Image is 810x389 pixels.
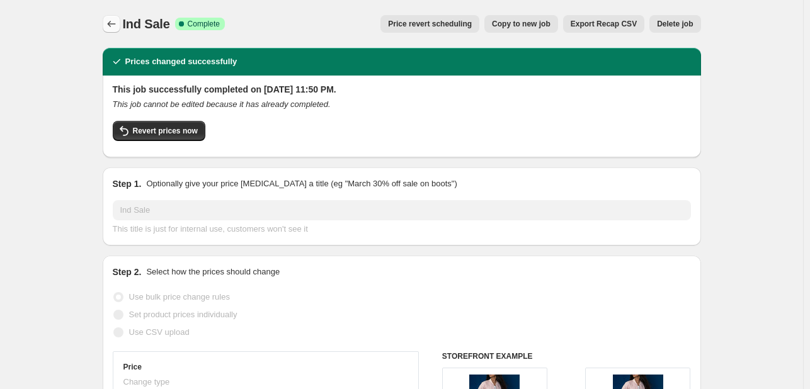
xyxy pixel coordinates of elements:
[113,121,205,141] button: Revert prices now
[129,327,190,337] span: Use CSV upload
[649,15,700,33] button: Delete job
[563,15,644,33] button: Export Recap CSV
[380,15,479,33] button: Price revert scheduling
[129,310,237,319] span: Set product prices individually
[103,15,120,33] button: Price change jobs
[484,15,558,33] button: Copy to new job
[123,362,142,372] h3: Price
[113,224,308,234] span: This title is just for internal use, customers won't see it
[113,83,691,96] h2: This job successfully completed on [DATE] 11:50 PM.
[129,292,230,302] span: Use bulk price change rules
[657,19,693,29] span: Delete job
[146,266,280,278] p: Select how the prices should change
[133,126,198,136] span: Revert prices now
[146,178,457,190] p: Optionally give your price [MEDICAL_DATA] a title (eg "March 30% off sale on boots")
[123,17,170,31] span: Ind Sale
[442,351,691,361] h6: STOREFRONT EXAMPLE
[188,19,220,29] span: Complete
[388,19,472,29] span: Price revert scheduling
[571,19,637,29] span: Export Recap CSV
[113,266,142,278] h2: Step 2.
[125,55,237,68] h2: Prices changed successfully
[113,178,142,190] h2: Step 1.
[492,19,550,29] span: Copy to new job
[113,200,691,220] input: 30% off holiday sale
[113,99,331,109] i: This job cannot be edited because it has already completed.
[123,377,170,386] span: Change type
